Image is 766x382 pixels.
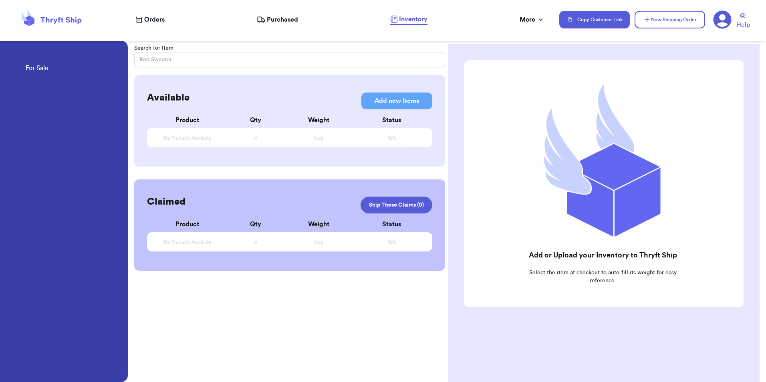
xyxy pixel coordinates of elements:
span: No Products Available [164,239,211,245]
a: Orders [136,15,165,24]
div: Product [153,115,222,125]
div: Weight [280,219,358,229]
div: Qty [222,219,290,229]
button: Copy Customer Link [559,11,630,28]
p: Search for Item [134,44,445,52]
div: Qty [222,115,290,125]
span: Orders [144,15,165,24]
a: For Sale [26,63,48,74]
h2: Add or Upload your Inventory to Thryft Ship [524,249,683,261]
span: 0 oz [314,239,323,245]
div: Weight [280,115,358,125]
p: Select the item at checkout to auto-fill its weight for easy reference. [524,269,683,285]
h2: Claimed [147,195,185,208]
a: Ship These Claims (0) [361,197,432,213]
input: Red Sweater... [134,52,445,67]
div: Status [358,115,426,125]
span: No Products Available [164,135,211,141]
span: Help [736,20,750,30]
h2: Available [147,91,189,104]
span: 0 oz [314,135,323,141]
span: N/A [387,135,396,141]
a: Purchased [257,15,298,24]
a: Help [736,13,750,30]
a: Inventory [390,14,427,25]
span: 0 [254,239,257,245]
button: New Shipping Order [635,11,705,28]
div: More [520,15,545,24]
button: Add new Items [361,92,432,109]
div: Status [358,219,426,229]
span: Inventory [399,14,427,24]
div: Product [153,219,222,229]
span: N/A [387,239,396,245]
span: Purchased [267,15,298,24]
span: 0 [254,135,257,141]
